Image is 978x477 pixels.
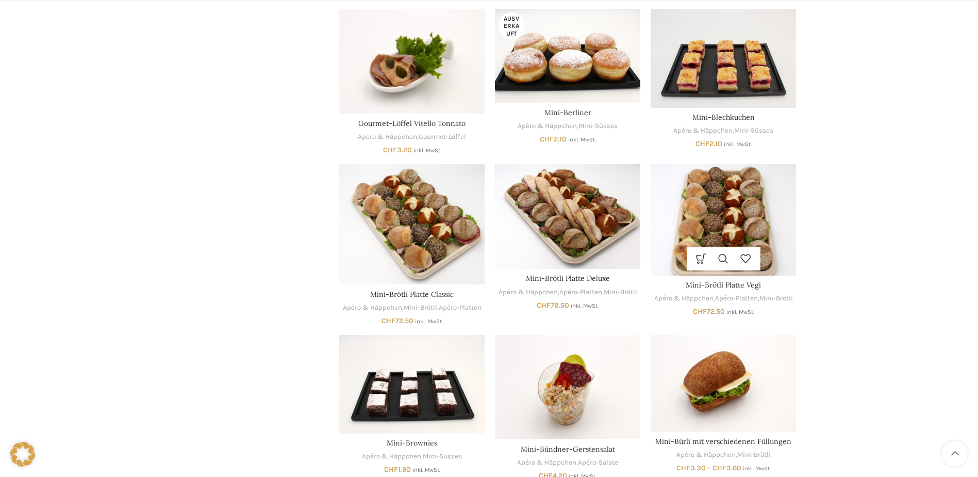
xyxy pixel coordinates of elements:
[676,464,690,472] span: CHF
[571,303,599,309] small: inkl. MwSt.
[339,303,485,313] div: , ,
[540,135,567,144] bdi: 2.10
[578,121,618,131] a: Mini-Süsses
[712,464,726,472] span: CHF
[423,452,462,462] a: Mini-Süsses
[676,450,736,460] a: Apéro & Häppchen
[759,294,793,304] a: Mini-Brötli
[673,126,733,136] a: Apéro & Häppchen
[339,452,485,462] div: ,
[559,288,602,297] a: Apéro-Platten
[370,290,454,299] a: Mini-Brötli Platte Classic
[578,458,618,468] a: Apéro-Salate
[544,108,591,117] a: Mini-Berliner
[651,450,796,460] div: ,
[419,132,466,142] a: Gourmet-Löffel
[651,335,796,432] a: Mini-Bürli mit verschiedenen Füllungen
[651,164,796,276] a: Mini-Brötli Platte Vegi
[724,141,752,148] small: inkl. MwSt.
[568,136,596,143] small: inkl. MwSt.
[695,139,722,148] bdi: 2.10
[726,309,754,315] small: inkl. MwSt.
[382,316,413,325] bdi: 72.50
[383,146,412,154] bdi: 3.20
[339,132,485,142] div: ,
[737,450,771,460] a: Mini-Brötli
[499,12,524,40] span: Ausverkauft
[517,458,576,468] a: Apéro & Häppchen
[384,465,411,474] bdi: 1.90
[439,303,482,313] a: Apéro-Platten
[686,280,761,290] a: Mini-Brötli Platte Vegi
[339,164,485,285] a: Mini-Brötli Platte Classic
[712,247,735,271] a: Schnellansicht
[495,121,640,131] div: ,
[715,294,758,304] a: Apéro-Platten
[343,303,402,313] a: Apéro & Häppchen
[651,294,796,304] div: , ,
[695,139,709,148] span: CHF
[495,164,640,269] a: Mini-Brötli Platte Deluxe
[651,126,796,136] div: ,
[499,288,558,297] a: Apéro & Häppchen
[412,467,440,473] small: inkl. MwSt.
[655,437,791,446] a: Mini-Bürli mit verschiedenen Füllungen
[495,458,640,468] div: ,
[692,113,755,122] a: Mini-Blechkuchen
[339,9,485,114] a: Gourmet-Löffel Vitello Tonnato
[362,452,421,462] a: Apéro & Häppchen
[707,464,711,472] span: –
[676,464,706,472] bdi: 3.30
[413,147,441,154] small: inkl. MwSt.
[690,247,712,271] a: In den Warenkorb legen: „Mini-Brötli Platte Vegi“
[743,465,771,472] small: inkl. MwSt.
[415,318,443,325] small: inkl. MwSt.
[537,301,569,310] bdi: 78.50
[537,301,551,310] span: CHF
[518,121,577,131] a: Apéro & Häppchen
[734,126,773,136] a: Mini-Süsses
[495,9,640,103] a: Mini-Berliner
[526,274,610,283] a: Mini-Brötli Platte Deluxe
[358,132,417,142] a: Apéro & Häppchen
[339,335,485,434] a: Mini-Brownies
[540,135,554,144] span: CHF
[495,335,640,440] a: Mini-Bündner-Gerstensalat
[712,464,741,472] bdi: 3.60
[604,288,637,297] a: Mini-Brötli
[382,316,395,325] span: CHF
[383,146,397,154] span: CHF
[693,307,707,316] span: CHF
[384,465,398,474] span: CHF
[495,288,640,297] div: , ,
[358,119,466,128] a: Gourmet-Löffel Vitello Tonnato
[693,307,725,316] bdi: 72.50
[387,438,437,448] a: Mini-Brownies
[942,441,968,467] a: Scroll to top button
[654,294,714,304] a: Apéro & Häppchen
[651,9,796,108] a: Mini-Blechkuchen
[521,444,615,454] a: Mini-Bündner-Gerstensalat
[404,303,437,313] a: Mini-Brötli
